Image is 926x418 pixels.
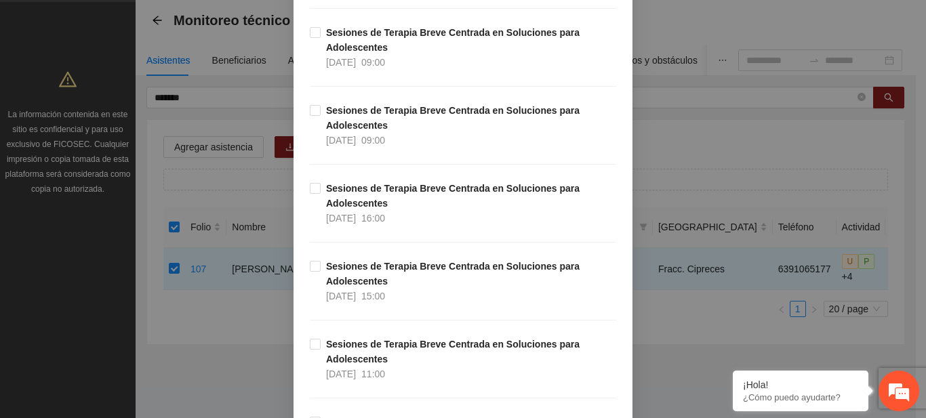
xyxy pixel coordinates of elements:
[79,133,187,270] span: Estamos en línea.
[361,369,385,379] span: 11:00
[326,339,580,364] strong: Sesiones de Terapia Breve Centrada en Soluciones para Adolescentes
[326,183,580,209] strong: Sesiones de Terapia Breve Centrada en Soluciones para Adolescentes
[71,69,228,87] div: Chatee con nosotros ahora
[361,57,385,68] span: 09:00
[326,213,356,224] span: [DATE]
[7,276,258,323] textarea: Escriba su mensaje y pulse “Intro”
[326,57,356,68] span: [DATE]
[222,7,255,39] div: Minimizar ventana de chat en vivo
[361,291,385,301] span: 15:00
[361,135,385,146] span: 09:00
[326,105,580,131] strong: Sesiones de Terapia Breve Centrada en Soluciones para Adolescentes
[361,213,385,224] span: 16:00
[326,291,356,301] span: [DATE]
[326,261,580,287] strong: Sesiones de Terapia Breve Centrada en Soluciones para Adolescentes
[743,392,858,402] p: ¿Cómo puedo ayudarte?
[326,369,356,379] span: [DATE]
[326,135,356,146] span: [DATE]
[326,27,580,53] strong: Sesiones de Terapia Breve Centrada en Soluciones para Adolescentes
[743,379,858,390] div: ¡Hola!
